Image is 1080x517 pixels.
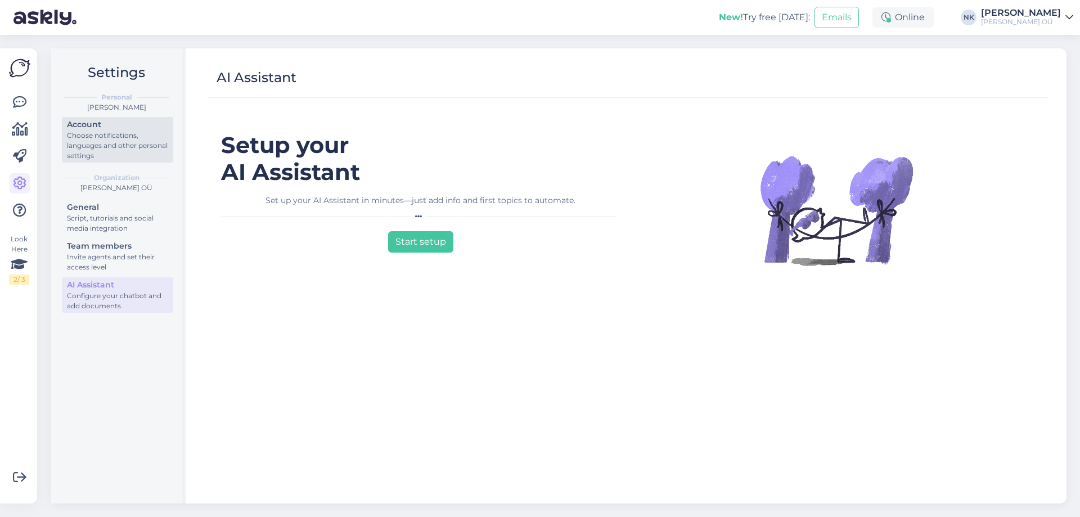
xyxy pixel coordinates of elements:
div: Choose notifications, languages and other personal settings [67,131,168,161]
img: Askly Logo [9,57,30,79]
a: [PERSON_NAME][PERSON_NAME] OÜ [981,8,1073,26]
div: Team members [67,240,168,252]
h2: Settings [60,62,173,83]
div: Look Here [9,234,29,285]
div: Set up your AI Assistant in minutes—just add info and first topics to automate. [221,195,620,206]
div: [PERSON_NAME] [981,8,1061,17]
b: Organization [94,173,139,183]
div: Configure your chatbot and add documents [67,291,168,311]
img: Illustration [758,132,915,289]
div: AI Assistant [67,279,168,291]
b: New! [719,12,743,23]
button: Emails [814,7,859,28]
div: NK [961,10,976,25]
button: Start setup [388,231,453,253]
div: [PERSON_NAME] OÜ [981,17,1061,26]
a: GeneralScript, tutorials and social media integration [62,200,173,235]
div: Script, tutorials and social media integration [67,213,168,233]
div: [PERSON_NAME] [60,102,173,113]
a: AccountChoose notifications, languages and other personal settings [62,117,173,163]
div: [PERSON_NAME] OÜ [60,183,173,193]
div: General [67,201,168,213]
a: Team membersInvite agents and set their access level [62,239,173,274]
div: AI Assistant [217,67,296,88]
div: Try free [DATE]: [719,11,810,24]
h1: Setup your AI Assistant [221,132,620,186]
a: AI AssistantConfigure your chatbot and add documents [62,277,173,313]
div: Invite agents and set their access level [67,252,168,272]
div: Online [872,7,934,28]
div: Account [67,119,168,131]
div: 2 / 3 [9,275,29,285]
b: Personal [101,92,132,102]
